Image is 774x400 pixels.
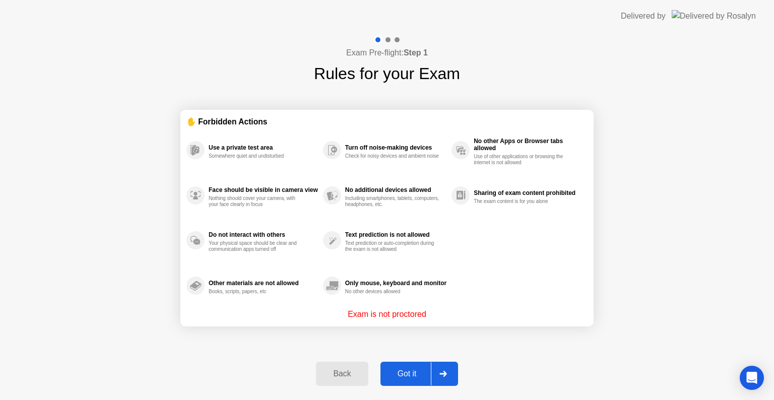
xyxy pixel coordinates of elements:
div: Use a private test area [209,144,318,151]
p: Exam is not proctored [348,308,426,320]
div: Text prediction is not allowed [345,231,446,238]
div: No other devices allowed [345,289,440,295]
div: Somewhere quiet and undisturbed [209,153,304,159]
h1: Rules for your Exam [314,61,460,86]
div: Do not interact with others [209,231,318,238]
div: Your physical space should be clear and communication apps turned off [209,240,304,252]
div: Check for noisy devices and ambient noise [345,153,440,159]
div: Books, scripts, papers, etc [209,289,304,295]
div: Back [319,369,365,378]
div: The exam content is for you alone [474,198,569,205]
div: Use of other applications or browsing the internet is not allowed [474,154,569,166]
div: Including smartphones, tablets, computers, headphones, etc. [345,195,440,208]
div: Only mouse, keyboard and monitor [345,280,446,287]
div: ✋ Forbidden Actions [186,116,588,127]
div: Open Intercom Messenger [740,366,764,390]
button: Back [316,362,368,386]
div: Text prediction or auto-completion during the exam is not allowed [345,240,440,252]
div: No additional devices allowed [345,186,446,193]
div: No other Apps or Browser tabs allowed [474,138,583,152]
img: Delivered by Rosalyn [672,10,756,22]
div: Got it [383,369,431,378]
b: Step 1 [404,48,428,57]
div: Other materials are not allowed [209,280,318,287]
div: Turn off noise-making devices [345,144,446,151]
div: Face should be visible in camera view [209,186,318,193]
button: Got it [380,362,458,386]
div: Delivered by [621,10,666,22]
h4: Exam Pre-flight: [346,47,428,59]
div: Sharing of exam content prohibited [474,189,583,196]
div: Nothing should cover your camera, with your face clearly in focus [209,195,304,208]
